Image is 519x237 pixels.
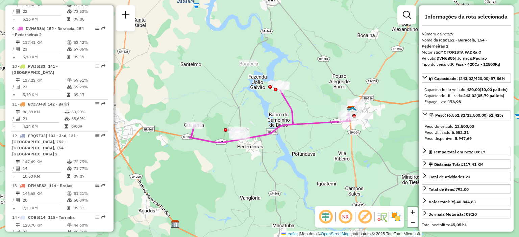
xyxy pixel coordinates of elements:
[73,84,105,90] td: 59,29%
[356,113,373,119] div: Atividade não roteirizada - FELIPE FREITAS GIGLI
[450,222,467,227] strong: 45,05 hL
[73,16,105,23] td: 09:08
[422,222,511,228] div: Total hectolitro:
[22,229,67,235] td: 24
[22,115,64,122] td: 21
[407,207,418,217] a: Zoom in
[73,46,105,53] td: 57,86%
[16,191,20,196] i: Distância Total
[22,165,67,172] td: 14
[12,8,16,15] td: /
[455,136,472,141] strong: 5.947,69
[73,39,105,46] td: 52,42%
[16,47,20,51] i: Total de Atividades
[422,159,511,169] a: Distância Total:117,41 KM
[95,134,99,138] em: Opções
[95,183,99,187] em: Opções
[476,93,504,98] strong: (05,79 pallets)
[429,211,477,217] div: Jornada Motorista: 09:20
[67,85,72,89] i: % de utilização da cubagem
[28,183,46,188] span: DFM6B82
[67,206,70,210] i: Tempo total em rota
[16,167,20,171] i: Total de Atividades
[65,124,68,128] i: Tempo total em rota
[422,49,511,55] div: Motorista:
[101,64,105,68] em: Rota exportada
[12,215,75,220] span: 14 -
[101,134,105,138] em: Rota exportada
[422,121,511,144] div: Peso: (6.552,31/12.500,00) 52,42%
[452,130,469,135] strong: 6.552,31
[101,215,105,219] em: Rota exportada
[22,123,64,130] td: 4,14 KM
[12,133,78,156] span: 12 -
[422,73,511,83] a: Capacidade: (243,02/420,00) 57,86%
[440,50,481,55] strong: MOTORISTA PADRa O
[71,115,105,122] td: 68,69%
[348,106,357,115] img: 640 UDC Light WCL Villa Carvalho
[12,26,84,37] span: 9 -
[318,209,334,225] span: Ocultar deslocamento
[434,76,505,81] span: Capacidade: (243,02/420,00) 57,86%
[400,8,414,22] a: Exibir filtros
[411,218,415,226] span: −
[376,211,387,222] img: Fluxo de ruas
[12,183,72,188] span: 13 -
[422,110,511,119] a: Peso: (6.552,31/12.500,00) 52,42%
[22,16,67,23] td: 5,16 KM
[299,232,300,236] span: |
[12,123,16,130] td: =
[73,197,105,204] td: 58,89%
[67,191,72,196] i: % de utilização do peso
[73,190,105,197] td: 51,21%
[22,205,67,211] td: 7,33 KM
[12,84,16,90] td: /
[448,99,461,104] strong: 176,98
[12,229,16,235] td: /
[73,54,105,60] td: 09:17
[422,37,487,49] strong: 152 - Boraceia, 154 - Pederneiras 2
[280,231,422,237] div: Map data © contributors,© 2025 TomTom, Microsoft
[73,8,105,15] td: 73,53%
[16,230,20,234] i: Total de Atividades
[22,158,67,165] td: 147,49 KM
[424,87,508,93] div: Capacidade do veículo:
[422,13,511,20] h4: Informações da rota selecionada
[12,173,16,180] td: =
[16,85,20,89] i: Total de Atividades
[101,183,105,187] em: Rota exportada
[429,186,469,192] div: Total de itens:
[22,173,67,180] td: 10,53 KM
[28,215,45,220] span: COB5I14
[95,26,99,30] em: Opções
[73,222,105,229] td: 44,60%
[455,124,474,129] strong: 12.500,00
[71,109,105,115] td: 60,20%
[28,133,46,138] span: FRQ7F33
[67,17,70,21] i: Tempo total em rota
[12,133,78,156] span: | 103 - Jaú, 121 - [GEOGRAPHIC_DATA], 152 - [GEOGRAPHIC_DATA], 154 - [GEOGRAPHIC_DATA] 2
[46,183,72,188] span: | 114 - Brotas
[67,160,72,164] i: % de utilização do peso
[171,220,180,229] img: CDD Agudos
[12,46,16,53] td: /
[463,162,484,167] span: 117,41 KM
[101,26,105,30] em: Rota exportada
[22,84,67,90] td: 23
[67,230,72,234] i: % de utilização da cubagem
[407,217,418,227] a: Zoom out
[67,223,72,227] i: % de utilização do peso
[480,87,508,92] strong: (10,00 pallets)
[467,87,480,92] strong: 420,00
[73,77,105,84] td: 59,51%
[466,174,470,179] strong: 23
[422,197,511,206] a: Valor total:R$ 40.844,83
[429,174,470,179] span: Total de atividades:
[357,209,373,225] span: Exibir rótulo
[16,223,20,227] i: Distância Total
[16,198,20,202] i: Total de Atividades
[422,209,511,218] a: Jornada Motorista: 09:20
[422,55,511,61] div: Veículo:
[67,78,72,82] i: % de utilização do peso
[12,165,16,172] td: /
